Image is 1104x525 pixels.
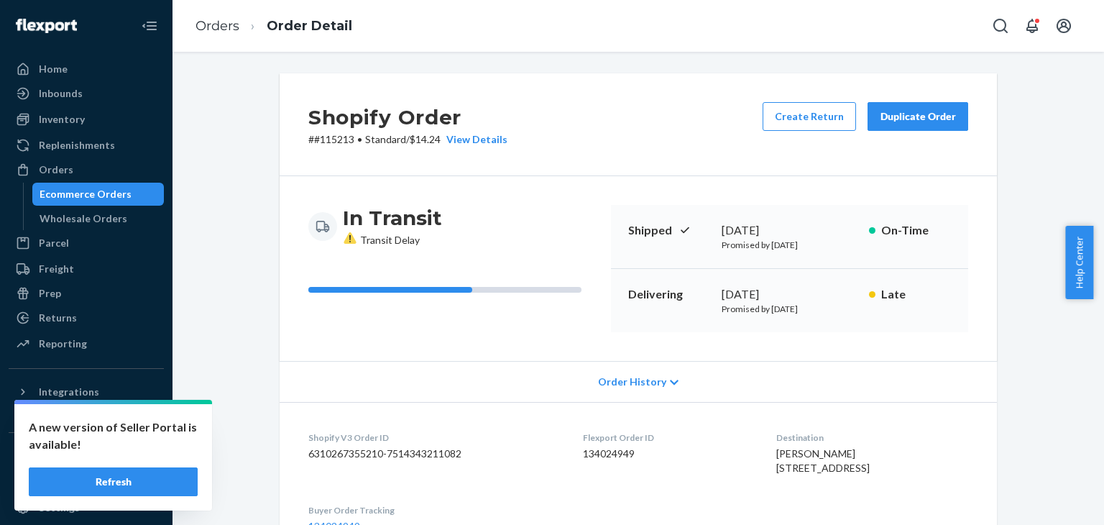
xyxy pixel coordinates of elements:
[135,12,164,40] button: Close Navigation
[722,286,857,303] div: [DATE]
[365,133,406,145] span: Standard
[267,18,352,34] a: Order Detail
[1018,12,1046,40] button: Open notifications
[9,444,164,467] button: Fast Tags
[308,432,560,444] dt: Shopify V3 Order ID
[39,236,69,250] div: Parcel
[776,447,870,474] span: [PERSON_NAME] [STREET_ADDRESS]
[722,239,857,251] p: Promised by [DATE]
[16,19,77,33] img: Flexport logo
[29,419,198,453] p: A new version of Seller Portal is available!
[39,337,87,351] div: Reporting
[1049,12,1078,40] button: Open account menu
[39,138,115,152] div: Replenishments
[9,409,164,426] a: Add Integration
[308,102,507,132] h2: Shopify Order
[986,12,1015,40] button: Open Search Box
[763,102,856,131] button: Create Return
[9,306,164,329] a: Returns
[308,132,507,147] p: # #115213 / $14.24
[39,86,83,101] div: Inbounds
[343,205,442,231] h3: In Transit
[39,311,77,325] div: Returns
[195,18,239,34] a: Orders
[9,108,164,131] a: Inventory
[9,158,164,181] a: Orders
[39,112,85,127] div: Inventory
[308,447,560,461] dd: 6310267355210-7514343211082
[9,332,164,355] a: Reporting
[722,222,857,239] div: [DATE]
[628,222,710,239] p: Shipped
[9,380,164,403] button: Integrations
[598,375,666,389] span: Order History
[628,286,710,303] p: Delivering
[9,282,164,305] a: Prep
[308,504,560,516] dt: Buyer Order Tracking
[39,286,61,301] div: Prep
[9,82,164,105] a: Inbounds
[40,211,127,226] div: Wholesale Orders
[881,222,951,239] p: On-Time
[9,134,164,157] a: Replenishments
[880,109,956,124] div: Duplicate Order
[40,187,132,201] div: Ecommerce Orders
[343,234,420,246] span: Transit Delay
[9,473,164,490] a: Add Fast Tag
[776,432,968,444] dt: Destination
[9,58,164,81] a: Home
[32,183,165,206] a: Ecommerce Orders
[9,496,164,519] a: Settings
[881,286,951,303] p: Late
[39,262,74,276] div: Freight
[583,432,753,444] dt: Flexport Order ID
[357,133,362,145] span: •
[868,102,968,131] button: Duplicate Order
[184,5,364,47] ol: breadcrumbs
[1065,226,1093,299] button: Help Center
[39,385,99,399] div: Integrations
[9,257,164,280] a: Freight
[39,62,68,76] div: Home
[9,232,164,255] a: Parcel
[583,447,753,461] dd: 134024949
[32,207,165,230] a: Wholesale Orders
[29,467,198,496] button: Refresh
[39,163,73,177] div: Orders
[441,132,507,147] button: View Details
[722,303,857,315] p: Promised by [DATE]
